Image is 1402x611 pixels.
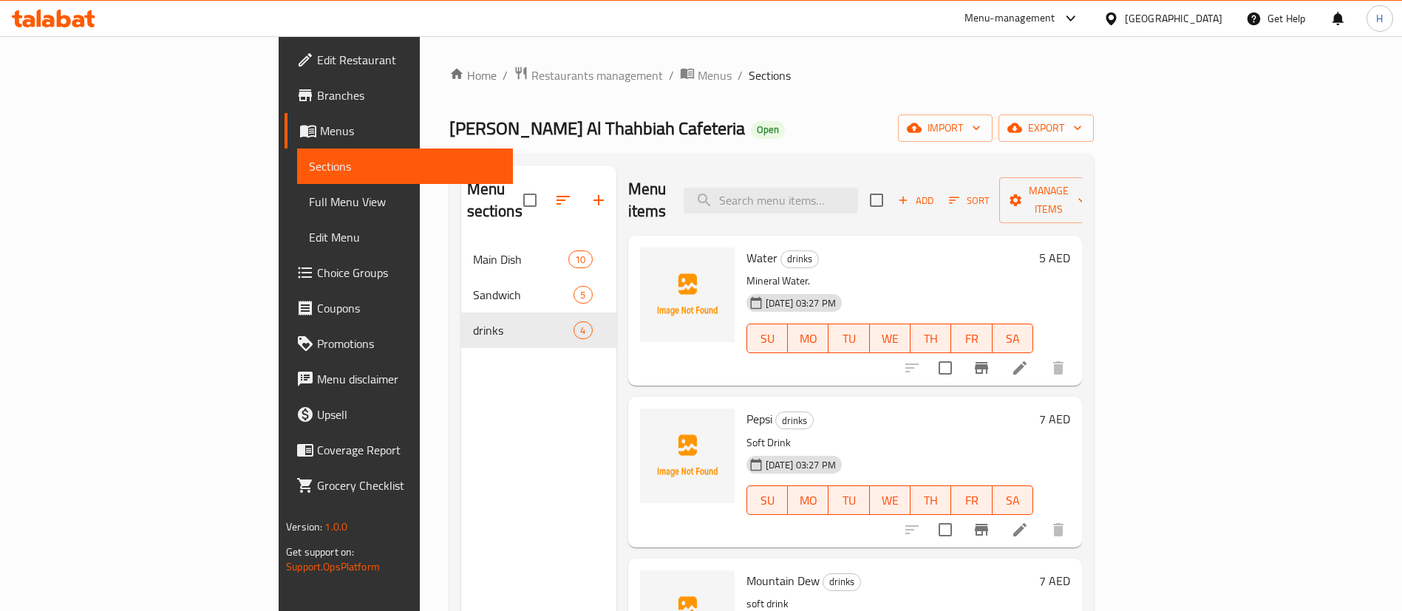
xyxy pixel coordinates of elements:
[1039,409,1070,429] h6: 7 AED
[828,485,869,515] button: TU
[461,236,616,354] nav: Menu sections
[297,219,513,255] a: Edit Menu
[998,490,1027,511] span: SA
[957,490,986,511] span: FR
[286,517,322,536] span: Version:
[993,485,1033,515] button: SA
[574,324,591,338] span: 4
[964,350,999,386] button: Branch-specific-item
[698,66,732,84] span: Menus
[285,468,513,503] a: Grocery Checklist
[581,182,616,218] button: Add section
[1010,119,1082,137] span: export
[781,250,818,267] span: drinks
[794,490,823,511] span: MO
[896,192,936,209] span: Add
[317,441,501,459] span: Coverage Report
[964,512,999,547] button: Branch-specific-item
[317,335,501,352] span: Promotions
[993,324,1033,353] button: SA
[680,66,732,85] a: Menus
[568,250,592,268] div: items
[788,485,828,515] button: MO
[309,193,501,211] span: Full Menu View
[461,313,616,348] div: drinks4
[569,253,591,267] span: 10
[751,121,785,139] div: Open
[945,189,993,212] button: Sort
[285,432,513,468] a: Coverage Report
[285,255,513,290] a: Choice Groups
[823,573,860,590] span: drinks
[285,78,513,113] a: Branches
[473,321,574,339] span: drinks
[780,250,819,268] div: drinks
[749,66,791,84] span: Sections
[746,434,1033,452] p: Soft Drink
[1011,521,1029,539] a: Edit menu item
[286,557,380,576] a: Support.OpsPlatform
[640,409,735,503] img: Pepsi
[746,485,788,515] button: SU
[514,66,663,85] a: Restaurants management
[684,188,858,214] input: search
[746,324,788,353] button: SU
[531,66,663,84] span: Restaurants management
[285,113,513,149] a: Menus
[949,192,990,209] span: Sort
[285,361,513,397] a: Menu disclaimer
[911,324,951,353] button: TH
[1039,248,1070,268] h6: 5 AED
[473,250,569,268] span: Main Dish
[753,328,782,349] span: SU
[916,490,945,511] span: TH
[473,286,574,304] span: Sandwich
[449,66,1094,85] nav: breadcrumb
[640,248,735,342] img: Water
[285,290,513,326] a: Coupons
[285,326,513,361] a: Promotions
[449,112,745,145] span: [PERSON_NAME] Al Thahbiah Cafeteria
[760,458,842,472] span: [DATE] 03:27 PM
[788,324,828,353] button: MO
[461,242,616,277] div: Main Dish10
[939,189,999,212] span: Sort items
[776,412,813,429] span: drinks
[317,477,501,494] span: Grocery Checklist
[834,490,863,511] span: TU
[317,370,501,388] span: Menu disclaimer
[317,264,501,281] span: Choice Groups
[746,408,772,430] span: Pepsi
[998,115,1094,142] button: export
[751,123,785,136] span: Open
[1041,350,1076,386] button: delete
[286,542,354,561] span: Get support on:
[861,185,892,216] span: Select section
[628,178,667,222] h2: Menu items
[794,328,823,349] span: MO
[309,228,501,246] span: Edit Menu
[317,406,501,423] span: Upsell
[297,149,513,184] a: Sections
[285,397,513,432] a: Upsell
[574,288,591,302] span: 5
[876,490,905,511] span: WE
[297,184,513,219] a: Full Menu View
[1039,570,1070,591] h6: 7 AED
[324,517,347,536] span: 1.0.0
[317,86,501,104] span: Branches
[746,570,820,592] span: Mountain Dew
[545,182,581,218] span: Sort sections
[669,66,674,84] li: /
[753,490,782,511] span: SU
[951,485,992,515] button: FR
[998,328,1027,349] span: SA
[828,324,869,353] button: TU
[320,122,501,140] span: Menus
[957,328,986,349] span: FR
[574,286,592,304] div: items
[775,412,814,429] div: drinks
